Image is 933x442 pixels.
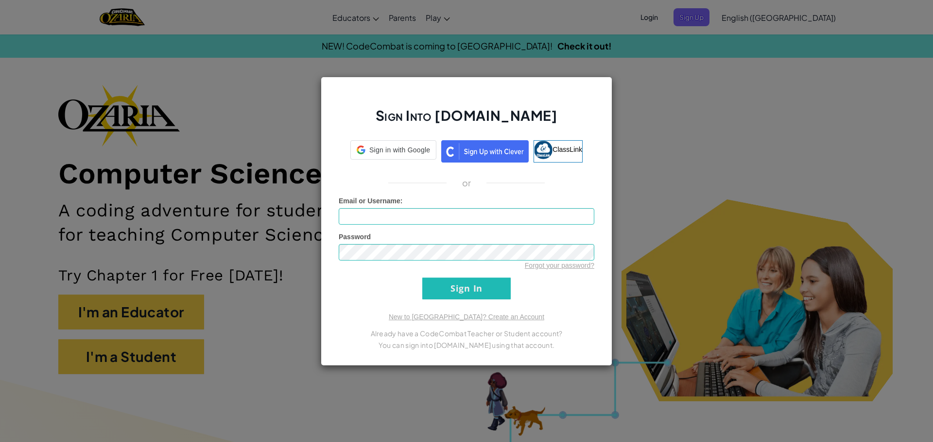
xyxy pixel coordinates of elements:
span: Password [339,233,371,241]
label: : [339,196,403,206]
img: clever_sso_button@2x.png [441,140,529,163]
span: ClassLink [553,145,582,153]
p: Already have a CodeCombat Teacher or Student account? [339,327,594,339]
span: Email or Username [339,197,400,205]
span: Sign in with Google [369,145,430,155]
a: Sign in with Google [350,140,436,163]
a: Forgot your password? [525,262,594,269]
p: You can sign into [DOMAIN_NAME] using that account. [339,339,594,351]
h2: Sign Into [DOMAIN_NAME] [339,106,594,134]
div: Sign in with Google [350,140,436,160]
img: classlink-logo-small.png [534,141,553,159]
input: Sign In [422,278,511,299]
p: or [462,177,471,189]
a: New to [GEOGRAPHIC_DATA]? Create an Account [389,313,544,321]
